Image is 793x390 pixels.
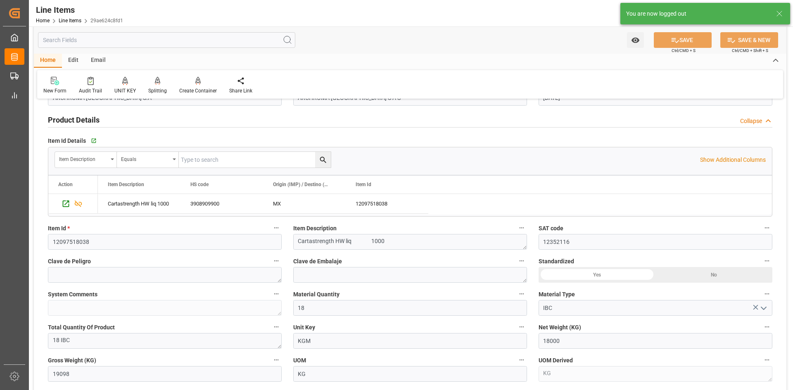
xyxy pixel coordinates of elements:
[48,356,96,365] span: Gross Weight (KG)
[539,356,573,365] span: UOM Derived
[516,222,527,233] button: Item Description
[293,323,315,332] span: Unit Key
[626,9,768,18] div: You are now logged out
[117,152,179,168] button: open menu
[271,222,282,233] button: Item Id *
[48,323,115,332] span: Total Quantity Of Product
[98,194,428,214] div: Press SPACE to select this row.
[757,302,769,314] button: open menu
[293,224,337,233] span: Item Description
[293,356,306,365] span: UOM
[273,182,328,187] span: Origin (IMP) / Destino (EXPO)
[48,137,86,145] span: Item Id Details
[58,182,73,187] div: Action
[762,222,772,233] button: SAT code
[539,267,655,283] div: Yes
[190,182,209,187] span: HS code
[516,355,527,365] button: UOM
[36,4,123,16] div: Line Items
[732,47,768,54] span: Ctrl/CMD + Shift + S
[293,234,527,250] textarea: Cartastrength HW liq 1000
[98,194,180,213] div: Cartastrength HW liq 1000
[762,355,772,365] button: UOM Derived
[740,117,762,125] div: Collapse
[263,194,346,213] div: MX
[654,32,712,48] button: SAVE
[516,255,527,266] button: Clave de Embalaje
[108,182,144,187] span: Item Description
[48,194,98,214] div: Press SPACE to select this row.
[700,156,766,164] p: Show Additional Columns
[627,32,644,48] button: open menu
[516,321,527,332] button: Unit Key
[121,154,170,163] div: Equals
[539,366,772,382] textarea: KG
[48,257,91,266] span: Clave de Peligro
[48,333,282,349] textarea: 18 IBC
[48,290,97,299] span: System Comments
[180,194,263,213] div: 3908909900
[85,54,112,68] div: Email
[762,255,772,266] button: Standardized
[271,255,282,266] button: Clave de Peligro
[539,323,581,332] span: Net Weight (KG)
[271,288,282,299] button: System Comments
[59,18,81,24] a: Line Items
[55,152,117,168] button: open menu
[148,87,167,95] div: Splitting
[271,355,282,365] button: Gross Weight (KG)
[79,87,102,95] div: Audit Trail
[315,152,331,168] button: search button
[36,18,50,24] a: Home
[539,224,563,233] span: SAT code
[762,321,772,332] button: Net Weight (KG)
[356,182,371,187] span: Item Id
[271,321,282,332] button: Total Quantity Of Product
[48,114,100,125] h2: Product Details
[38,32,295,48] input: Search Fields
[516,288,527,299] button: Material Quantity
[539,257,574,266] span: Standardized
[43,87,66,95] div: New Form
[346,194,428,213] div: 12097518038
[762,288,772,299] button: Material Type
[229,87,252,95] div: Share Link
[293,257,342,266] span: Clave de Embalaje
[539,290,575,299] span: Material Type
[655,267,772,283] div: No
[59,154,108,163] div: Item Description
[114,87,136,95] div: UNIT KEY
[179,87,217,95] div: Create Container
[293,290,340,299] span: Material Quantity
[34,54,62,68] div: Home
[672,47,696,54] span: Ctrl/CMD + S
[720,32,778,48] button: SAVE & NEW
[48,224,70,233] span: Item Id
[62,54,85,68] div: Edit
[179,152,331,168] input: Type to search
